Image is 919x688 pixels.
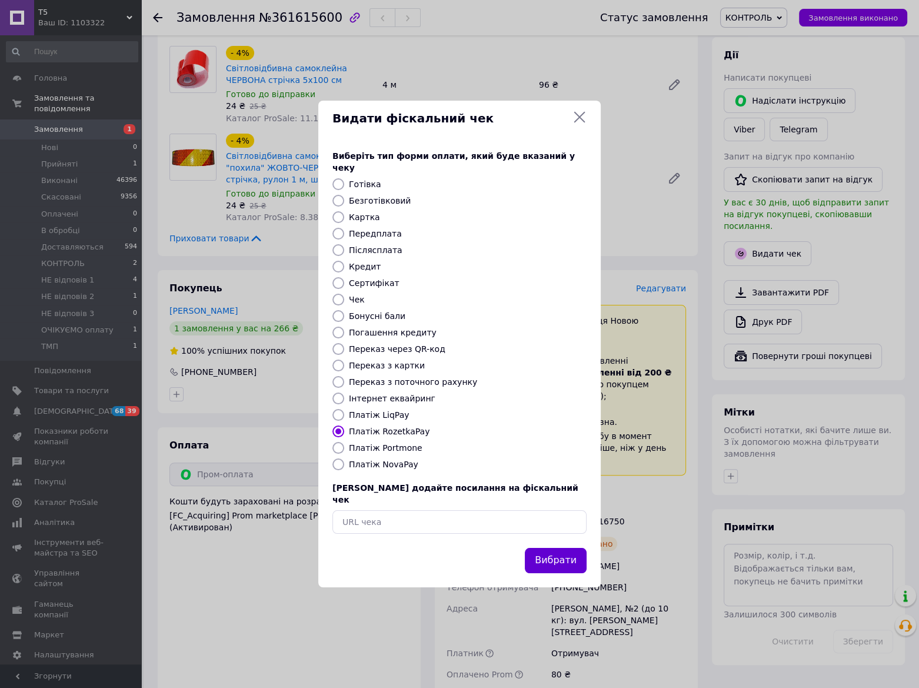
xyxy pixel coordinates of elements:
[349,229,402,238] label: Передплата
[349,377,477,387] label: Переказ з поточного рахунку
[349,361,425,370] label: Переказ з картки
[349,328,437,337] label: Погашення кредиту
[349,278,399,288] label: Сертифікат
[349,443,422,453] label: Платіж Portmone
[349,344,445,354] label: Переказ через QR-код
[349,311,405,321] label: Бонусні бали
[332,110,568,127] span: Видати фіскальний чек
[349,212,380,222] label: Картка
[349,245,402,255] label: Післясплата
[349,394,435,403] label: Інтернет еквайринг
[349,410,409,420] label: Платіж LiqPay
[332,151,575,172] span: Виберіть тип форми оплати, який буде вказаний у чеку
[525,548,587,573] button: Вибрати
[349,295,365,304] label: Чек
[349,460,418,469] label: Платіж NovaPay
[332,510,587,534] input: URL чека
[349,262,381,271] label: Кредит
[349,427,429,436] label: Платіж RozetkaPay
[349,196,411,205] label: Безготівковий
[349,180,381,189] label: Готівка
[332,483,578,504] span: [PERSON_NAME] додайте посилання на фіскальний чек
